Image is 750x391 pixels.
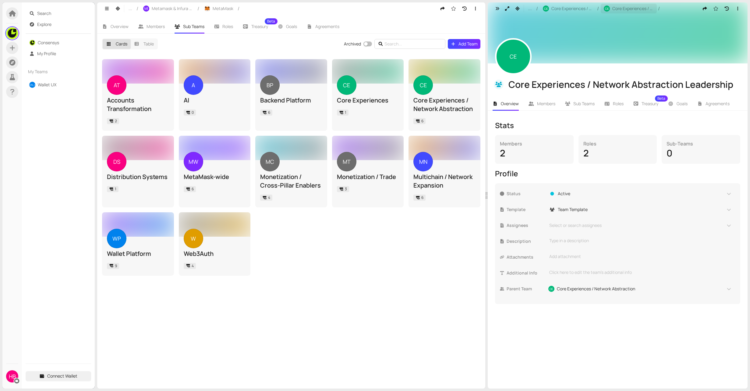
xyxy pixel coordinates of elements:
[549,237,732,244] div: Type in a description
[537,101,555,106] span: Members
[192,263,194,268] span: 4
[540,4,596,13] button: CECore Experiences / Network Abstraction
[345,186,347,192] span: 3
[26,371,91,381] button: Connect Wallet
[343,75,350,95] span: CE
[546,252,735,261] div: Add attachment
[107,96,169,113] div: Accounts Transformation
[191,229,196,248] span: W
[507,270,546,276] span: Additional Info
[508,79,739,90] div: Core Experiences / Network Abstraction Leadership
[126,4,135,13] button: ...
[222,23,233,29] span: Roles
[37,51,56,56] a: My Profile
[268,110,270,115] span: 6
[260,96,322,105] div: Backend Platform
[268,195,270,200] span: 4
[605,7,609,10] span: CE
[204,6,210,11] img: rJAE7Cl0f.jpeg
[112,229,121,248] span: WP
[510,38,517,75] span: CE
[260,173,322,190] div: Monetization / Cross-Pillar Enablers
[114,75,120,95] span: AT
[192,75,195,95] span: A
[667,140,735,147] div: Sub-Teams
[667,147,735,159] div: 0
[495,120,740,130] div: Stats
[129,5,132,12] span: ...
[507,238,546,245] span: Description
[507,285,546,292] span: Parent Team
[38,82,56,88] a: Wallet UX
[251,24,268,29] span: Treasury
[612,5,654,12] span: Core Experiences / Network Abstraction Leadership
[192,186,194,192] span: 6
[557,285,635,292] span: Core Experiences / Network Abstraction
[37,21,51,27] a: Explore
[184,249,246,258] div: Web3Auth
[549,269,732,276] div: Click here to edit the team's additional info
[38,40,59,45] a: Consensys
[267,75,273,95] span: BP
[507,222,546,229] span: Assignees
[601,4,657,13] button: CECore Experiences / Network Abstraction Leadership
[642,102,658,106] span: Treasury
[573,101,595,106] span: Sub Teams
[266,152,274,171] span: MC
[501,101,519,106] span: Overview
[147,23,165,29] span: Members
[337,173,399,181] div: Monetization / Trade
[201,4,236,13] button: MetaMask
[413,173,476,190] div: Multichain / Network Expansion
[421,195,423,200] span: 6
[192,110,194,115] span: 0
[458,41,478,47] span: Add Team
[419,152,427,171] span: MN
[265,18,278,24] sup: Beta
[152,5,193,12] span: Metamask & Infura Business Group
[507,206,546,213] span: Template
[183,23,204,29] span: Sub Teams
[6,27,18,39] img: UpR549OQDm.jpeg
[420,75,427,95] span: CE
[558,206,588,213] span: Team Template
[448,39,480,49] button: Add Team
[9,370,16,382] span: HB
[421,118,423,124] span: 6
[144,7,148,11] span: MI
[184,173,246,181] div: MetaMask-wide
[677,101,688,106] span: Goals
[107,249,169,258] div: Wallet Platform
[583,147,652,159] div: 2
[613,101,624,106] span: Roles
[528,5,532,12] span: ...
[37,9,88,18] span: Search
[547,222,602,229] span: Select or search assignees
[111,23,129,29] span: Overview
[384,41,437,47] input: Search...
[525,4,535,13] button: ...
[47,373,77,379] span: Connect Wallet
[551,5,593,12] span: Core Experiences / Network Abstraction
[115,263,117,268] span: 9
[558,190,570,197] span: Active
[655,95,668,102] sup: Beta
[544,7,548,10] span: CE
[507,254,546,260] span: Attachments
[315,23,339,29] span: Agreements
[115,118,117,124] span: 2
[28,68,78,75] span: My Teams
[413,96,476,113] div: Core Experiences / Network Abstraction
[507,190,546,197] span: Status
[706,101,730,106] span: Agreements
[184,96,246,105] div: AI
[500,140,569,147] div: Members
[550,286,553,292] span: CE
[26,65,91,79] div: My Teams
[213,5,233,12] span: MetaMask
[500,147,569,159] div: 2
[286,23,297,29] span: Goals
[107,173,169,181] div: Distribution Systems
[140,4,196,13] button: MIMetamask & Infura Business Group
[113,152,120,171] span: DS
